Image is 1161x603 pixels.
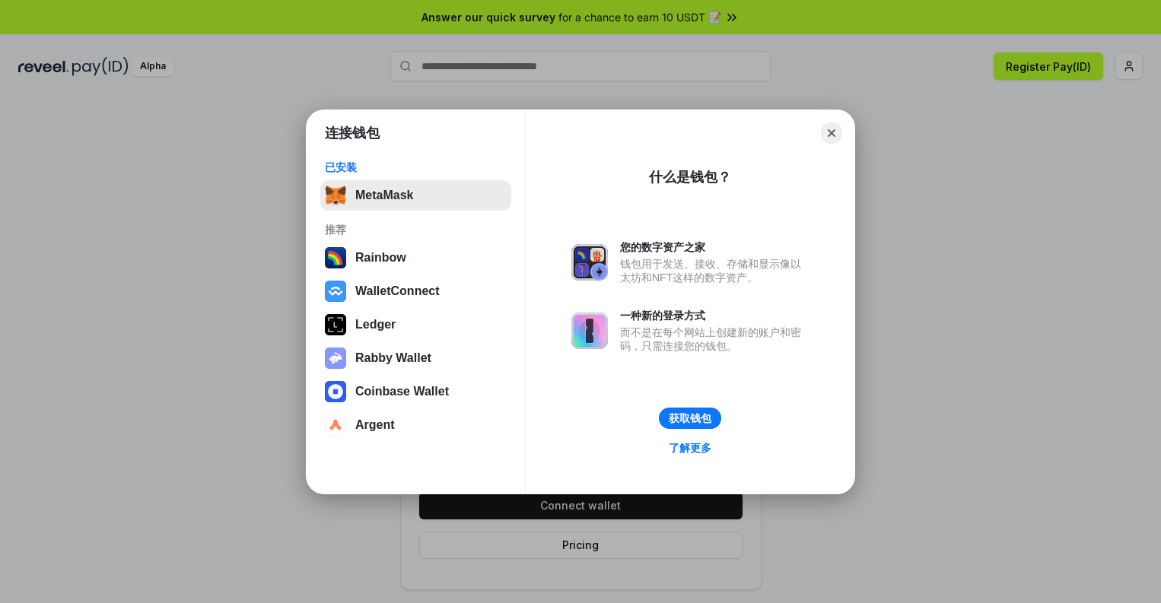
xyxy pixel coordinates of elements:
div: 获取钱包 [669,411,711,425]
div: Ledger [355,318,396,332]
img: svg+xml,%3Csvg%20xmlns%3D%22http%3A%2F%2Fwww.w3.org%2F2000%2Fsvg%22%20fill%3D%22none%22%20viewBox... [571,244,608,281]
button: Coinbase Wallet [320,376,511,407]
button: Rabby Wallet [320,343,511,373]
button: MetaMask [320,180,511,211]
div: MetaMask [355,189,413,202]
button: Rainbow [320,243,511,273]
img: svg+xml,%3Csvg%20fill%3D%22none%22%20height%3D%2233%22%20viewBox%3D%220%200%2035%2033%22%20width%... [325,185,346,206]
img: svg+xml,%3Csvg%20xmlns%3D%22http%3A%2F%2Fwww.w3.org%2F2000%2Fsvg%22%20width%3D%2228%22%20height%3... [325,314,346,335]
div: Rainbow [355,251,406,265]
a: 了解更多 [660,438,720,458]
div: Coinbase Wallet [355,385,449,398]
button: WalletConnect [320,276,511,306]
button: Ledger [320,309,511,340]
div: 推荐 [325,223,507,236]
img: svg+xml,%3Csvg%20width%3D%2228%22%20height%3D%2228%22%20viewBox%3D%220%200%2028%2028%22%20fill%3D... [325,414,346,436]
div: Argent [355,418,395,432]
button: Argent [320,410,511,440]
div: 了解更多 [669,441,711,455]
div: 钱包用于发送、接收、存储和显示像以太坊和NFT这样的数字资产。 [620,257,809,284]
div: 已安装 [325,160,507,174]
div: WalletConnect [355,284,440,298]
button: 获取钱包 [659,408,721,429]
img: svg+xml,%3Csvg%20xmlns%3D%22http%3A%2F%2Fwww.w3.org%2F2000%2Fsvg%22%20fill%3D%22none%22%20viewBox... [571,313,608,349]
div: Rabby Wallet [355,351,431,365]
div: 一种新的登录方式 [620,309,809,322]
div: 而不是在每个网站上创建新的账户和密码，只需连接您的钱包。 [620,325,809,353]
div: 您的数字资产之家 [620,240,809,254]
button: Close [821,122,842,144]
h1: 连接钱包 [325,124,380,142]
img: svg+xml,%3Csvg%20width%3D%22120%22%20height%3D%22120%22%20viewBox%3D%220%200%20120%20120%22%20fil... [325,247,346,268]
div: 什么是钱包？ [649,168,731,186]
img: svg+xml,%3Csvg%20xmlns%3D%22http%3A%2F%2Fwww.w3.org%2F2000%2Fsvg%22%20fill%3D%22none%22%20viewBox... [325,348,346,369]
img: svg+xml,%3Csvg%20width%3D%2228%22%20height%3D%2228%22%20viewBox%3D%220%200%2028%2028%22%20fill%3D... [325,381,346,402]
img: svg+xml,%3Csvg%20width%3D%2228%22%20height%3D%2228%22%20viewBox%3D%220%200%2028%2028%22%20fill%3D... [325,281,346,302]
